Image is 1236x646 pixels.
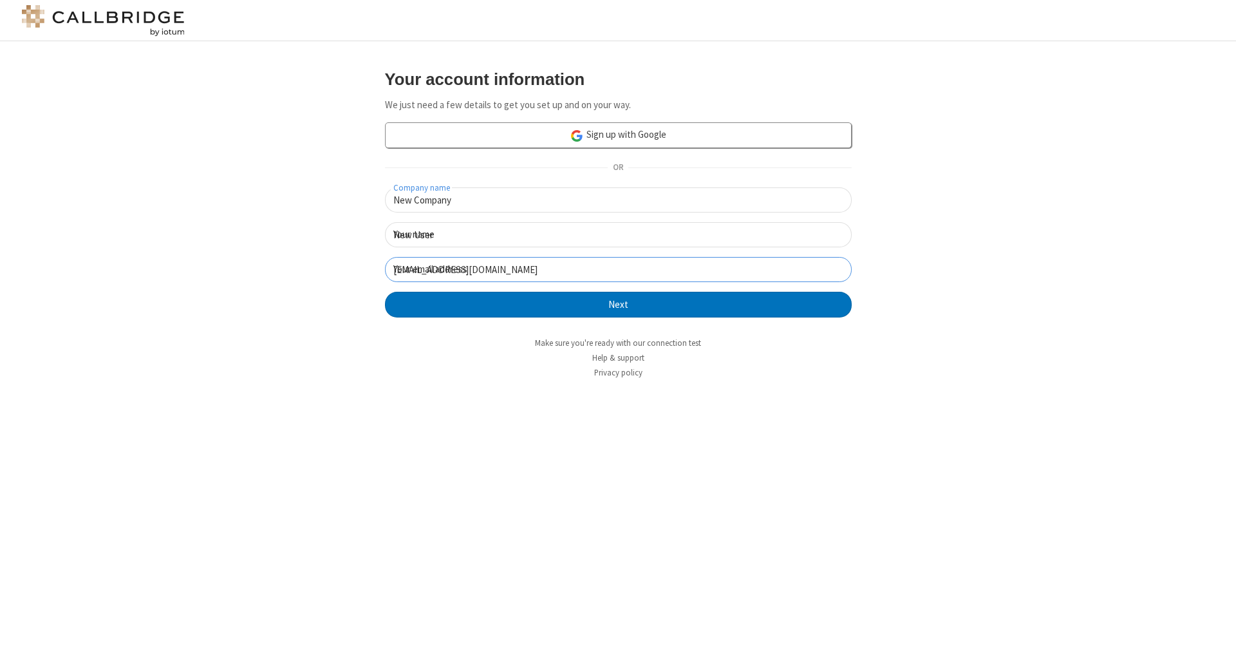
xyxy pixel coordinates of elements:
button: Next [385,292,852,318]
img: google-icon.png [570,129,584,143]
input: Your name [385,222,852,247]
span: OR [608,159,628,177]
input: Company name [385,187,852,213]
a: Privacy policy [594,367,642,378]
p: We just need a few details to get you set up and on your way. [385,98,852,113]
h3: Your account information [385,70,852,88]
img: logo@2x.png [19,5,187,36]
a: Help & support [592,352,644,363]
a: Make sure you're ready with our connection test [535,337,701,348]
input: Your email address [385,257,852,282]
a: Sign up with Google [385,122,852,148]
